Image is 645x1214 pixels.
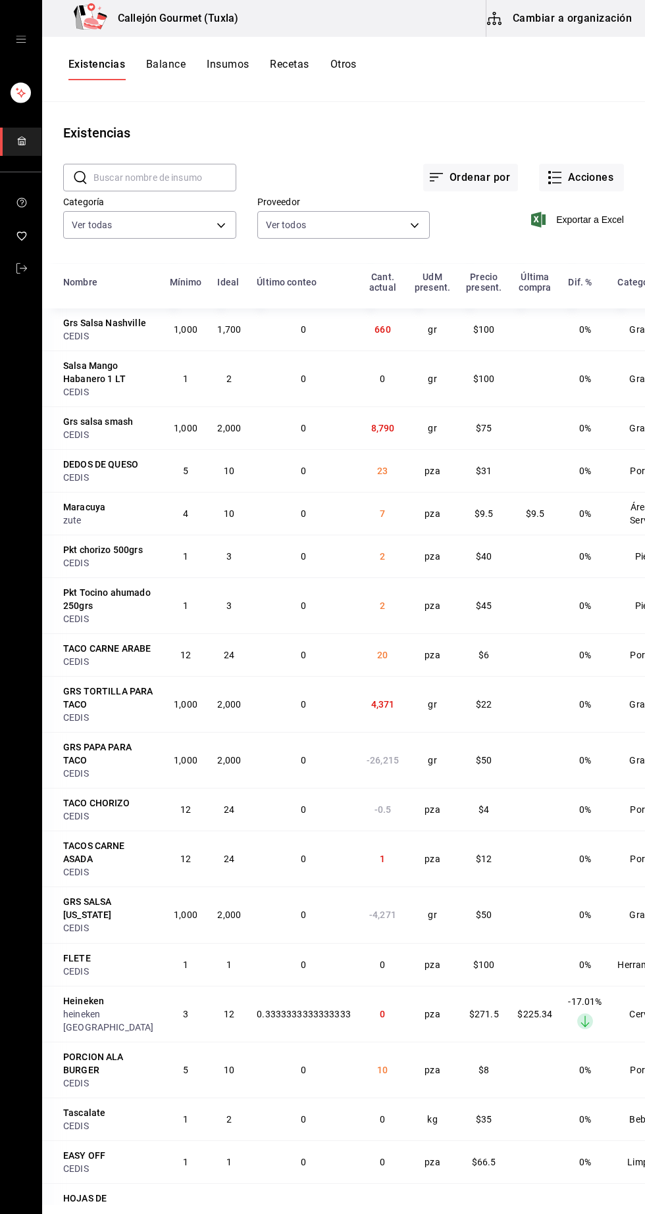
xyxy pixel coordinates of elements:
[224,854,234,864] span: 24
[579,508,591,519] span: 0%
[257,277,317,287] div: Último conteo
[224,1065,234,1075] span: 10
[63,810,154,823] div: CEDIS
[63,514,154,527] div: zute
[170,277,202,287] div: Mínimo
[63,952,91,965] div: FLETE
[301,650,306,660] span: 0
[63,994,104,1008] div: Heineken
[63,123,130,143] div: Existencias
[226,1114,232,1125] span: 2
[63,921,154,935] div: CEDIS
[380,854,385,864] span: 1
[207,58,249,80] button: Insumos
[407,732,458,788] td: gr
[301,804,306,815] span: 0
[226,374,232,384] span: 2
[476,423,492,433] span: $75
[472,1157,496,1167] span: $66.5
[473,374,495,384] span: $100
[526,508,545,519] span: $9.5
[93,164,236,191] input: Buscar nombre de insumo
[224,508,234,519] span: 10
[476,699,492,710] span: $22
[63,1077,154,1090] div: CEDIS
[476,910,492,920] span: $50
[407,449,458,492] td: pza
[579,551,591,562] span: 0%
[380,374,385,384] span: 0
[63,965,154,978] div: CEDIS
[579,650,591,660] span: 0%
[517,1009,552,1019] span: $225.34
[226,551,232,562] span: 3
[377,1065,388,1075] span: 10
[63,471,154,484] div: CEDIS
[63,1149,105,1162] div: EASY OFF
[466,272,502,293] div: Precio present.
[63,655,154,668] div: CEDIS
[68,58,357,80] div: navigation tabs
[380,600,385,611] span: 2
[63,1119,154,1132] div: CEDIS
[407,535,458,577] td: pza
[301,324,306,335] span: 0
[469,1009,499,1019] span: $271.5
[183,600,188,611] span: 1
[226,959,232,970] span: 1
[301,551,306,562] span: 0
[301,1114,306,1125] span: 0
[301,854,306,864] span: 0
[473,324,495,335] span: $100
[217,423,241,433] span: 2,000
[579,959,591,970] span: 0%
[301,374,306,384] span: 0
[257,198,430,207] label: Proveedor
[568,277,592,287] div: Dif. %
[224,466,234,476] span: 10
[539,164,624,191] button: Acciones
[68,58,125,80] button: Existencias
[371,699,395,710] span: 4,371
[63,796,130,810] div: TACO CHORIZO
[183,1114,188,1125] span: 1
[407,943,458,986] td: pza
[301,1157,306,1167] span: 0
[63,316,146,329] div: Grs Salsa Nashville
[63,865,154,879] div: CEDIS
[217,910,241,920] span: 2,000
[183,1157,188,1167] span: 1
[257,1009,351,1019] span: 0.3333333333333333
[63,277,97,287] div: Nombre
[534,212,624,228] button: Exportar a Excel
[475,508,494,519] span: $9.5
[371,423,395,433] span: 8,790
[301,910,306,920] span: 0
[579,1157,591,1167] span: 0%
[63,711,154,724] div: CEDIS
[415,272,450,293] div: UdM present.
[423,164,518,191] button: Ordenar por
[63,329,154,343] div: CEDIS
[63,359,154,385] div: Salsa Mango Habanero 1 LT
[369,910,396,920] span: -4,271
[63,1050,154,1077] div: PORCION ALA BURGER
[579,600,591,611] span: 0%
[63,385,154,399] div: CEDIS
[579,804,591,815] span: 0%
[579,1114,591,1125] span: 0%
[16,34,26,45] button: open drawer
[180,804,191,815] span: 12
[63,543,143,556] div: Pkt chorizo 500grs
[579,324,591,335] span: 0%
[174,423,197,433] span: 1,000
[174,699,197,710] span: 1,000
[146,58,186,80] button: Balance
[367,272,399,293] div: Cant. actual
[476,854,492,864] span: $12
[579,423,591,433] span: 0%
[226,1157,232,1167] span: 1
[63,839,154,865] div: TACOS CARNE ASADA
[63,1008,154,1034] div: heineken [GEOGRAPHIC_DATA]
